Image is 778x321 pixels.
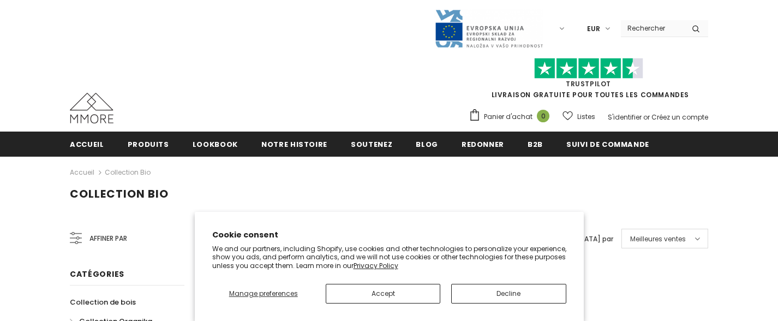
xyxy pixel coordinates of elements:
a: Lookbook [193,132,238,156]
span: Manage preferences [229,289,298,298]
span: Redonner [462,139,504,150]
img: Javni Razpis [434,9,543,49]
a: Redonner [462,132,504,156]
span: Meilleures ventes [630,234,686,245]
span: Affiner par [89,233,127,245]
a: soutenez [351,132,392,156]
img: Cas MMORE [70,93,113,123]
span: soutenez [351,139,392,150]
p: We and our partners, including Shopify, use cookies and other technologies to personalize your ex... [212,245,566,270]
span: Notre histoire [261,139,327,150]
a: Blog [416,132,438,156]
a: Suivi de commande [566,132,649,156]
a: Javni Razpis [434,23,543,33]
span: 0 [537,110,549,122]
img: Faites confiance aux étoiles pilotes [534,58,643,79]
span: Catégories [70,269,124,280]
button: Accept [326,284,440,304]
h2: Cookie consent [212,229,566,241]
span: LIVRAISON GRATUITE POUR TOUTES LES COMMANDES [469,63,708,99]
span: Collection de bois [70,297,136,307]
button: Decline [451,284,566,304]
a: Créez un compte [651,112,708,122]
a: Collection Bio [105,168,151,177]
span: Accueil [70,139,104,150]
a: S'identifier [608,112,642,122]
a: Notre histoire [261,132,327,156]
span: B2B [528,139,543,150]
span: Collection Bio [70,186,169,201]
button: Manage preferences [212,284,315,304]
span: Suivi de commande [566,139,649,150]
a: Accueil [70,166,94,179]
a: Accueil [70,132,104,156]
span: Listes [577,111,595,122]
a: Panier d'achat 0 [469,109,555,125]
span: Blog [416,139,438,150]
a: TrustPilot [566,79,611,88]
a: Produits [128,132,169,156]
a: Listes [562,107,595,126]
input: Search Site [621,20,684,36]
a: Privacy Policy [354,261,398,270]
span: Lookbook [193,139,238,150]
span: EUR [587,23,600,34]
span: or [643,112,650,122]
a: B2B [528,132,543,156]
span: Panier d'achat [484,111,532,122]
span: Produits [128,139,169,150]
a: Collection de bois [70,293,136,312]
